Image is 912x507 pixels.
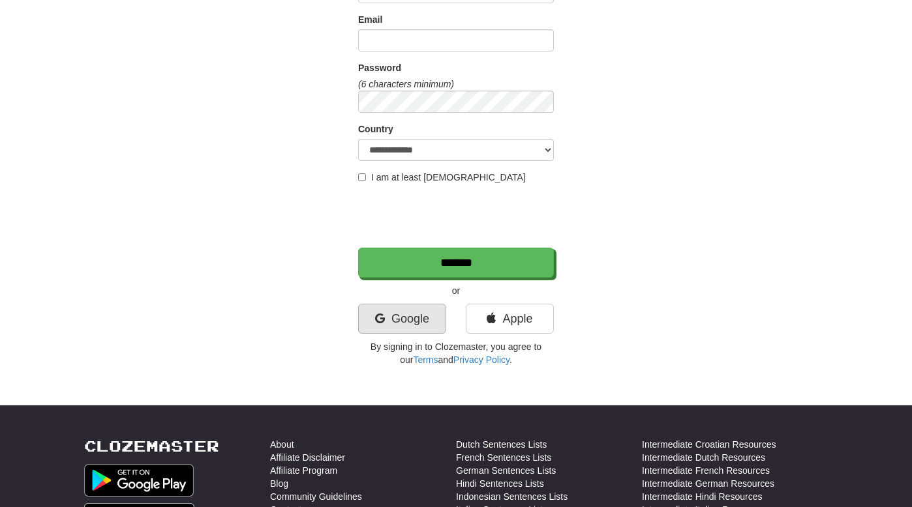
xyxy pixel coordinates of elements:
[642,451,765,464] a: Intermediate Dutch Resources
[270,451,345,464] a: Affiliate Disclaimer
[358,173,366,181] input: I am at least [DEMOGRAPHIC_DATA]
[642,464,770,477] a: Intermediate French Resources
[84,464,194,497] img: Get it on Google Play
[642,477,774,490] a: Intermediate German Resources
[456,490,568,503] a: Indonesian Sentences Lists
[642,490,762,503] a: Intermediate Hindi Resources
[456,451,551,464] a: French Sentences Lists
[358,61,401,74] label: Password
[456,477,544,490] a: Hindi Sentences Lists
[358,123,393,136] label: Country
[270,464,337,477] a: Affiliate Program
[456,464,556,477] a: German Sentences Lists
[413,355,438,365] a: Terms
[642,438,776,451] a: Intermediate Croatian Resources
[358,304,446,334] a: Google
[270,477,288,490] a: Blog
[358,79,454,89] em: (6 characters minimum)
[466,304,554,334] a: Apple
[84,438,219,454] a: Clozemaster
[358,190,556,241] iframe: reCAPTCHA
[358,340,554,366] p: By signing in to Clozemaster, you agree to our and .
[456,438,547,451] a: Dutch Sentences Lists
[453,355,509,365] a: Privacy Policy
[358,171,526,184] label: I am at least [DEMOGRAPHIC_DATA]
[358,13,382,26] label: Email
[270,490,362,503] a: Community Guidelines
[358,284,554,297] p: or
[270,438,294,451] a: About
